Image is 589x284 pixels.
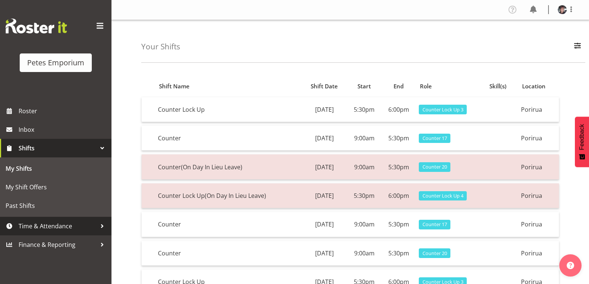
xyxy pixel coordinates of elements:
[570,39,585,55] button: Filter Employees
[382,97,416,122] td: 6:00pm
[518,212,559,237] td: Porirua
[357,82,371,91] span: Start
[347,154,381,179] td: 9:00am
[420,82,432,91] span: Role
[558,5,567,14] img: michelle-whaleb4506e5af45ffd00a26cc2b6420a9100.png
[301,212,347,237] td: [DATE]
[6,200,106,211] span: Past Shifts
[301,241,347,266] td: [DATE]
[518,97,559,122] td: Porirua
[423,163,447,170] span: Counter 20
[575,117,589,167] button: Feedback - Show survey
[159,82,190,91] span: Shift Name
[2,196,110,215] a: Past Shifts
[489,82,507,91] span: Skill(s)
[19,124,108,135] span: Inbox
[394,82,404,91] span: End
[2,178,110,196] a: My Shift Offers
[301,154,347,179] td: [DATE]
[181,163,242,171] span: (On Day In Lieu Leave)
[27,57,84,68] div: Petes Emporium
[6,19,67,33] img: Rosterit website logo
[423,106,463,113] span: Counter Lock Up 3
[19,143,97,154] span: Shifts
[522,82,546,91] span: Location
[141,42,180,51] h4: Your Shifts
[19,239,97,250] span: Finance & Reporting
[382,154,416,179] td: 5:30pm
[567,262,574,269] img: help-xxl-2.png
[347,97,381,122] td: 5:30pm
[155,241,301,266] td: Counter
[518,154,559,179] td: Porirua
[155,126,301,151] td: Counter
[311,82,338,91] span: Shift Date
[382,212,416,237] td: 5:30pm
[301,183,347,208] td: [DATE]
[347,241,381,266] td: 9:00am
[423,135,447,142] span: Counter 17
[6,163,106,174] span: My Shifts
[382,183,416,208] td: 6:00pm
[382,126,416,151] td: 5:30pm
[423,250,447,257] span: Counter 20
[347,126,381,151] td: 9:00am
[579,124,585,150] span: Feedback
[155,212,301,237] td: Counter
[155,97,301,122] td: Counter Lock Up
[301,97,347,122] td: [DATE]
[518,126,559,151] td: Porirua
[2,159,110,178] a: My Shifts
[19,105,108,117] span: Roster
[518,241,559,266] td: Porirua
[518,183,559,208] td: Porirua
[301,126,347,151] td: [DATE]
[423,192,463,199] span: Counter Lock Up 4
[155,154,301,179] td: Counter
[423,221,447,228] span: Counter 17
[382,241,416,266] td: 5:30pm
[19,221,97,232] span: Time & Attendance
[155,183,301,208] td: Counter Lock Up
[205,192,266,200] span: (On Day In Lieu Leave)
[347,183,381,208] td: 5:30pm
[347,212,381,237] td: 9:00am
[6,182,106,193] span: My Shift Offers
